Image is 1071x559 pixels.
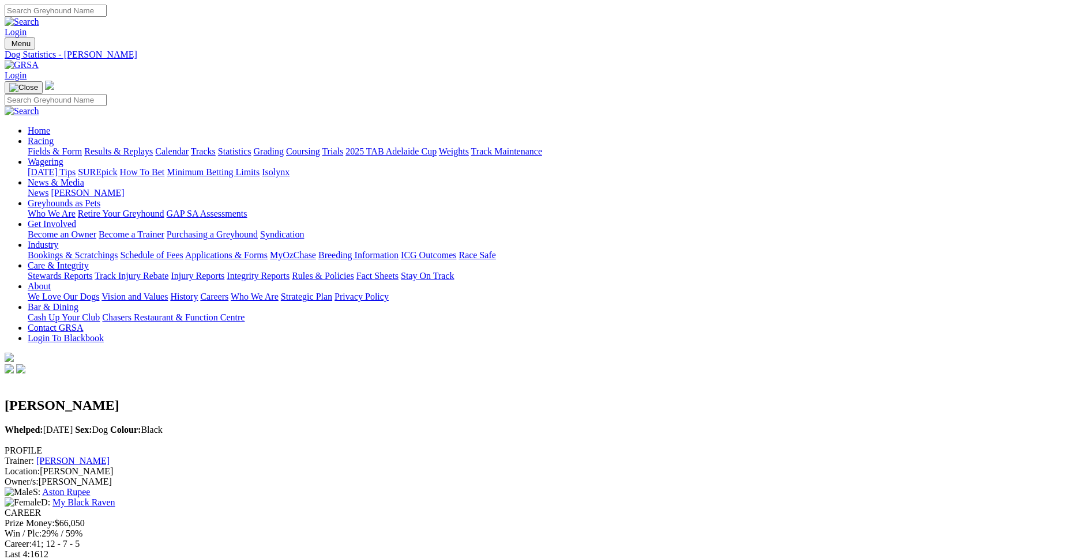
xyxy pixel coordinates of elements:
[28,177,84,187] a: News & Media
[78,209,164,218] a: Retire Your Greyhound
[28,312,100,322] a: Cash Up Your Club
[28,271,92,281] a: Stewards Reports
[218,146,251,156] a: Statistics
[28,302,78,312] a: Bar & Dining
[5,528,42,538] span: Win / Plc:
[5,539,1066,549] div: 41; 12 - 7 - 5
[5,497,50,507] span: D:
[28,229,1066,240] div: Get Involved
[5,353,14,362] img: logo-grsa-white.png
[28,198,100,208] a: Greyhounds as Pets
[5,70,27,80] a: Login
[5,466,40,476] span: Location:
[28,167,76,177] a: [DATE] Tips
[401,250,456,260] a: ICG Outcomes
[102,292,168,301] a: Vision and Values
[5,81,43,94] button: Toggle navigation
[110,425,141,435] b: Colour:
[28,229,96,239] a: Become an Owner
[28,136,54,146] a: Racing
[120,167,165,177] a: How To Bet
[5,456,34,466] span: Trainer:
[281,292,332,301] a: Strategic Plan
[5,539,32,549] span: Career:
[318,250,399,260] a: Breeding Information
[51,188,124,198] a: [PERSON_NAME]
[42,487,90,497] a: Aston Rupee
[262,167,290,177] a: Isolynx
[167,209,247,218] a: GAP SA Assessments
[5,27,27,37] a: Login
[5,398,1066,413] h2: [PERSON_NAME]
[335,292,389,301] a: Privacy Policy
[28,209,76,218] a: Who We Are
[345,146,437,156] a: 2025 TAB Adelaide Cup
[84,146,153,156] a: Results & Replays
[28,281,51,291] a: About
[5,466,1066,477] div: [PERSON_NAME]
[5,445,1066,456] div: PROFILE
[28,260,89,270] a: Care & Integrity
[28,146,1066,157] div: Racing
[28,250,118,260] a: Bookings & Scratchings
[75,425,108,435] span: Dog
[171,271,224,281] a: Injury Reports
[5,106,39,116] img: Search
[28,209,1066,219] div: Greyhounds as Pets
[401,271,454,281] a: Stay On Track
[28,167,1066,177] div: Wagering
[5,518,55,528] span: Prize Money:
[78,167,117,177] a: SUREpick
[191,146,216,156] a: Tracks
[155,146,189,156] a: Calendar
[5,477,1066,487] div: [PERSON_NAME]
[292,271,354,281] a: Rules & Policies
[356,271,399,281] a: Fact Sheets
[200,292,228,301] a: Careers
[5,94,107,106] input: Search
[28,219,76,229] a: Get Involved
[5,425,43,435] b: Whelped:
[28,292,99,301] a: We Love Our Dogs
[260,229,304,239] a: Syndication
[5,50,1066,60] a: Dog Statistics - [PERSON_NAME]
[5,487,40,497] span: S:
[28,240,58,250] a: Industry
[5,497,41,508] img: Female
[227,271,290,281] a: Integrity Reports
[110,425,163,435] span: Black
[102,312,245,322] a: Chasers Restaurant & Function Centre
[5,37,35,50] button: Toggle navigation
[270,250,316,260] a: MyOzChase
[231,292,279,301] a: Who We Are
[28,157,63,167] a: Wagering
[5,528,1066,539] div: 29% / 59%
[322,146,343,156] a: Trials
[5,425,73,435] span: [DATE]
[5,508,1066,518] div: CAREER
[28,250,1066,260] div: Industry
[95,271,168,281] a: Track Injury Rebate
[28,323,83,333] a: Contact GRSA
[5,60,39,70] img: GRSA
[5,364,14,373] img: facebook.svg
[16,364,25,373] img: twitter.svg
[52,497,115,507] a: My Black Raven
[459,250,495,260] a: Race Safe
[5,518,1066,528] div: $66,050
[28,312,1066,323] div: Bar & Dining
[120,250,183,260] a: Schedule of Fees
[5,487,33,497] img: Male
[28,126,50,135] a: Home
[75,425,92,435] b: Sex:
[9,83,38,92] img: Close
[28,188,48,198] a: News
[5,477,39,486] span: Owner/s:
[28,292,1066,302] div: About
[167,229,258,239] a: Purchasing a Greyhound
[28,333,104,343] a: Login To Blackbook
[99,229,164,239] a: Become a Trainer
[36,456,110,466] a: [PERSON_NAME]
[167,167,260,177] a: Minimum Betting Limits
